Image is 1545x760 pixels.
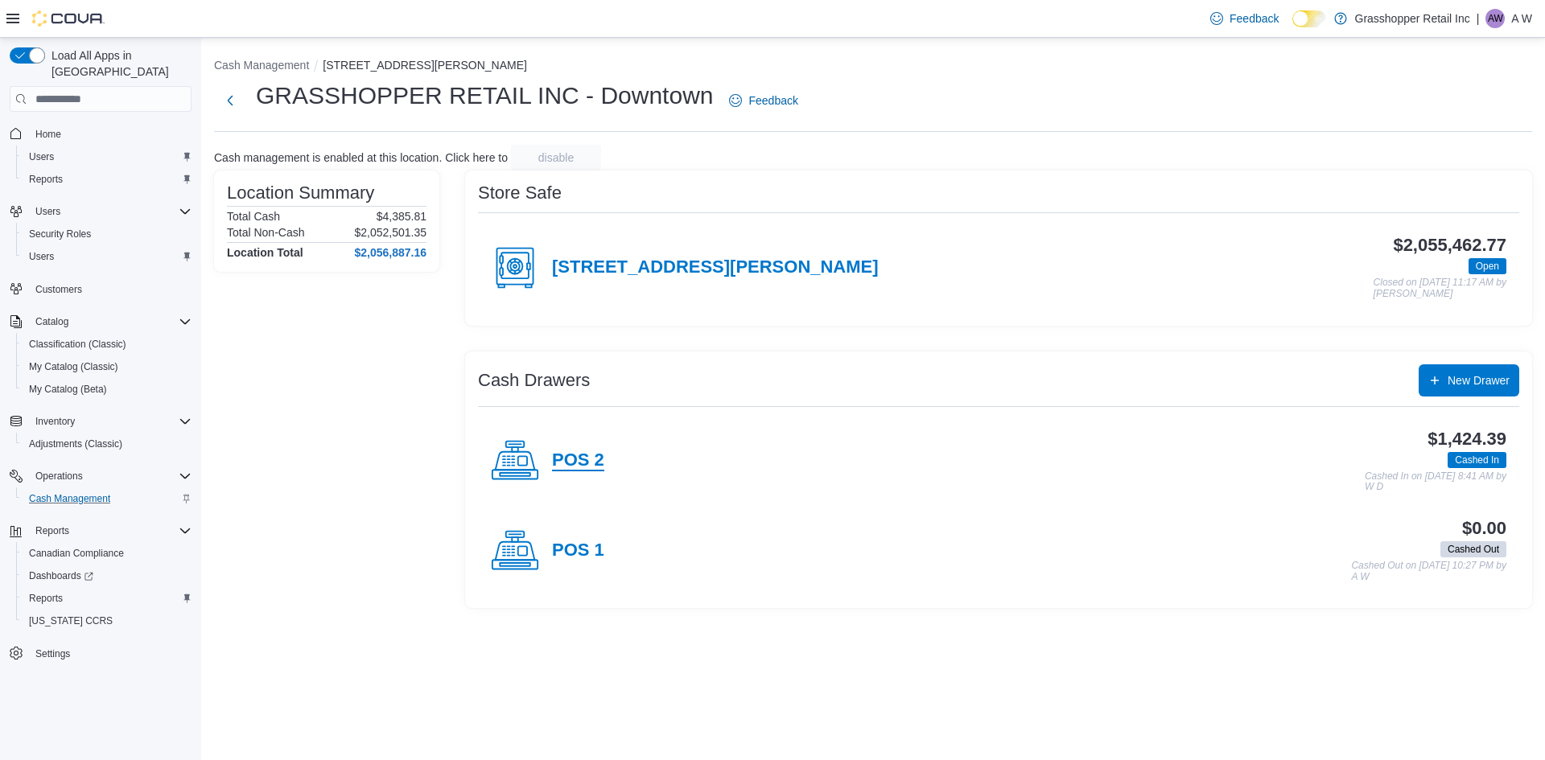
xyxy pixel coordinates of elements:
[23,147,192,166] span: Users
[3,200,198,223] button: Users
[1419,364,1519,396] button: New Drawer
[227,246,303,259] h4: Location Total
[29,202,192,221] span: Users
[1448,452,1506,468] span: Cashed In
[552,257,879,278] h4: [STREET_ADDRESS][PERSON_NAME]
[10,115,192,707] nav: Complex example
[3,121,198,145] button: Home
[16,355,198,378] button: My Catalog (Classic)
[23,147,60,166] a: Users
[1448,542,1499,557] span: Cashed Out
[723,84,804,117] a: Feedback
[23,566,192,585] span: Dashboards
[29,173,63,186] span: Reports
[45,47,192,80] span: Load All Apps in [GEOGRAPHIC_DATA]
[23,589,192,608] span: Reports
[29,466,192,486] span: Operations
[29,250,54,263] span: Users
[16,146,198,168] button: Users
[1455,453,1499,467] span: Cashed In
[23,611,192,631] span: Washington CCRS
[16,245,198,268] button: Users
[23,544,192,563] span: Canadian Compliance
[35,524,69,537] span: Reports
[23,357,192,376] span: My Catalog (Classic)
[35,470,83,483] span: Operations
[3,520,198,542] button: Reports
[1204,2,1285,35] a: Feedback
[23,170,69,189] a: Reports
[29,466,89,486] button: Operations
[23,380,192,399] span: My Catalog (Beta)
[23,489,117,508] a: Cash Management
[23,170,192,189] span: Reports
[29,521,192,540] span: Reports
[29,312,75,331] button: Catalog
[16,223,198,245] button: Security Roles
[29,592,63,605] span: Reports
[538,150,574,166] span: disable
[16,487,198,510] button: Cash Management
[478,371,590,390] h3: Cash Drawers
[3,277,198,301] button: Customers
[16,542,198,565] button: Canadian Compliance
[227,210,280,223] h6: Total Cash
[16,168,198,191] button: Reports
[23,335,133,354] a: Classification (Classic)
[23,434,129,454] a: Adjustments (Classic)
[256,80,713,112] h1: GRASSHOPPER RETAIL INC - Downtown
[29,569,93,582] span: Dashboards
[1488,9,1503,28] span: AW
[29,202,67,221] button: Users
[323,59,527,72] button: [STREET_ADDRESS][PERSON_NAME]
[35,647,70,660] span: Settings
[1355,9,1470,28] p: Grasshopper Retail Inc
[1477,9,1480,28] p: |
[354,226,426,239] p: $2,052,501.35
[29,547,124,560] span: Canadian Compliance
[23,224,192,244] span: Security Roles
[29,312,192,331] span: Catalog
[511,145,601,170] button: disable
[23,224,97,244] a: Security Roles
[23,247,60,266] a: Users
[1440,541,1506,557] span: Cashed Out
[29,383,107,396] span: My Catalog (Beta)
[35,283,82,296] span: Customers
[29,438,122,450] span: Adjustments (Classic)
[1292,27,1293,28] span: Dark Mode
[32,10,105,27] img: Cova
[3,310,198,333] button: Catalog
[29,360,118,373] span: My Catalog (Classic)
[29,150,54,163] span: Users
[35,128,61,141] span: Home
[552,450,604,471] h4: POS 2
[1462,519,1506,538] h3: $0.00
[1292,10,1326,27] input: Dark Mode
[23,357,125,376] a: My Catalog (Classic)
[35,415,75,428] span: Inventory
[29,280,89,299] a: Customers
[29,228,91,240] span: Security Roles
[1476,259,1499,273] span: Open
[29,614,113,627] span: [US_STATE] CCRS
[16,610,198,632] button: [US_STATE] CCRS
[1511,9,1532,28] p: A W
[1448,372,1510,388] span: New Drawer
[16,587,198,610] button: Reports
[23,380,113,399] a: My Catalog (Beta)
[29,412,192,431] span: Inventory
[16,565,198,587] a: Dashboards
[23,566,100,585] a: Dashboards
[1393,236,1506,255] h3: $2,055,462.77
[23,611,119,631] a: [US_STATE] CCRS
[23,247,192,266] span: Users
[29,644,76,663] a: Settings
[1469,258,1506,274] span: Open
[23,489,192,508] span: Cash Management
[1365,471,1506,493] p: Cashed In on [DATE] 8:41 AM by W D
[29,123,192,143] span: Home
[35,315,68,328] span: Catalog
[29,125,68,144] a: Home
[1374,277,1506,299] p: Closed on [DATE] 11:17 AM by [PERSON_NAME]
